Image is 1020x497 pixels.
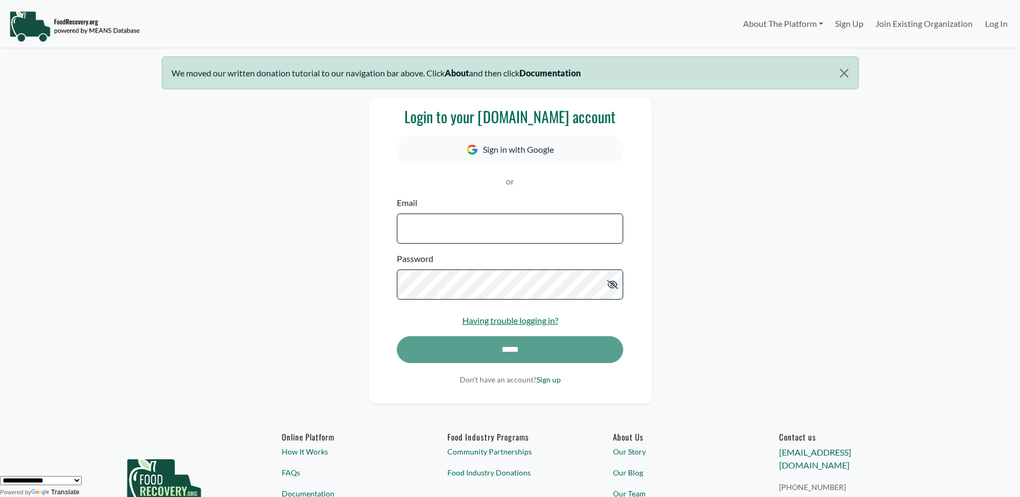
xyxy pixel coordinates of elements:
[462,315,558,325] a: Having trouble logging in?
[282,446,407,457] a: How It Works
[830,57,858,89] button: Close
[31,489,51,496] img: Google Translate
[613,467,738,478] a: Our Blog
[519,68,581,78] b: Documentation
[397,196,417,209] label: Email
[779,447,851,470] a: [EMAIL_ADDRESS][DOMAIN_NAME]
[829,13,869,34] a: Sign Up
[447,432,573,442] h6: Food Industry Programs
[737,13,829,34] a: About The Platform
[282,467,407,478] a: FAQs
[613,446,738,457] a: Our Story
[397,108,623,126] h3: Login to your [DOMAIN_NAME] account
[162,56,859,89] div: We moved our written donation tutorial to our navigation bar above. Click and then click
[397,175,623,188] p: or
[613,432,738,442] a: About Us
[445,68,469,78] b: About
[979,13,1014,34] a: Log In
[467,145,477,155] img: Google Icon
[397,374,623,385] p: Don't have an account?
[397,135,623,164] button: Sign in with Google
[869,13,979,34] a: Join Existing Organization
[537,375,561,384] a: Sign up
[779,432,904,442] h6: Contact us
[31,488,80,496] a: Translate
[282,432,407,442] h6: Online Platform
[447,467,573,478] a: Food Industry Donations
[447,446,573,457] a: Community Partnerships
[9,10,140,42] img: NavigationLogo_FoodRecovery-91c16205cd0af1ed486a0f1a7774a6544ea792ac00100771e7dd3ec7c0e58e41.png
[397,252,433,265] label: Password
